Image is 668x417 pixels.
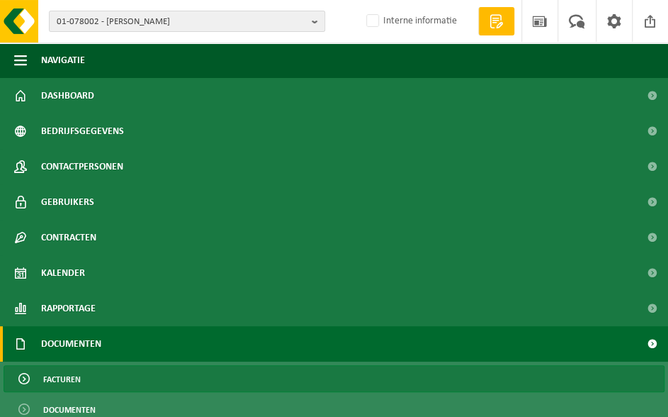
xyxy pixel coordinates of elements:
[43,366,81,393] span: Facturen
[41,113,124,149] span: Bedrijfsgegevens
[57,11,306,33] span: 01-078002 - [PERSON_NAME]
[49,11,325,32] button: 01-078002 - [PERSON_NAME]
[41,326,101,362] span: Documenten
[4,365,664,392] a: Facturen
[41,43,85,78] span: Navigatie
[41,149,123,184] span: Contactpersonen
[41,184,94,220] span: Gebruikers
[363,11,457,32] label: Interne informatie
[41,291,96,326] span: Rapportage
[41,255,85,291] span: Kalender
[41,78,94,113] span: Dashboard
[41,220,96,255] span: Contracten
